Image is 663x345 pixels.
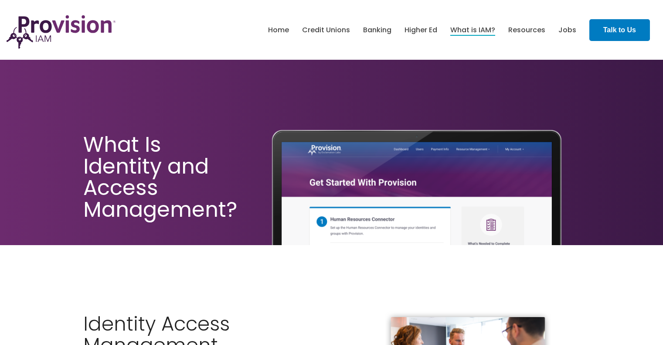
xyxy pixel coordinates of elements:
nav: menu [262,16,583,44]
a: Higher Ed [405,23,437,38]
a: What is IAM? [450,23,495,38]
a: Resources [508,23,545,38]
strong: Talk to Us [603,26,636,34]
img: ProvisionIAM-Logo-Purple [7,15,116,49]
a: Jobs [558,23,576,38]
span: What Is Identity and Access Management? [83,130,237,224]
a: Home [268,23,289,38]
a: Banking [363,23,391,38]
a: Talk to Us [589,19,650,41]
a: Credit Unions [302,23,350,38]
